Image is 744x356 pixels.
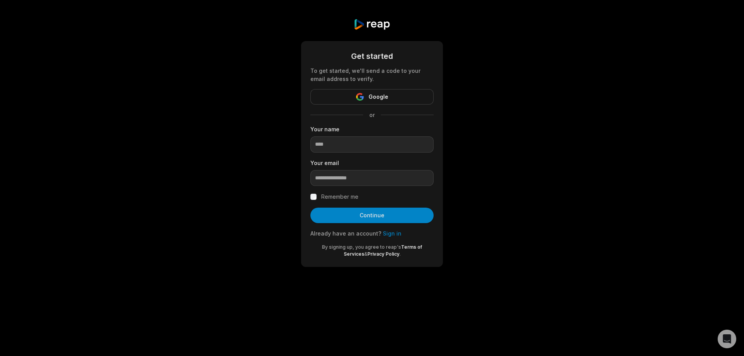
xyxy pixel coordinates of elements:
span: Already have an account? [310,230,381,237]
div: Open Intercom Messenger [718,330,736,348]
div: Get started [310,50,434,62]
div: To get started, we'll send a code to your email address to verify. [310,67,434,83]
span: Google [369,92,388,101]
span: . [400,251,401,257]
span: & [364,251,367,257]
span: or [363,111,381,119]
label: Remember me [321,192,358,201]
a: Sign in [383,230,401,237]
button: Continue [310,208,434,223]
label: Your email [310,159,434,167]
img: reap [353,19,390,30]
label: Your name [310,125,434,133]
span: By signing up, you agree to reap's [322,244,401,250]
button: Google [310,89,434,105]
a: Privacy Policy [367,251,400,257]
